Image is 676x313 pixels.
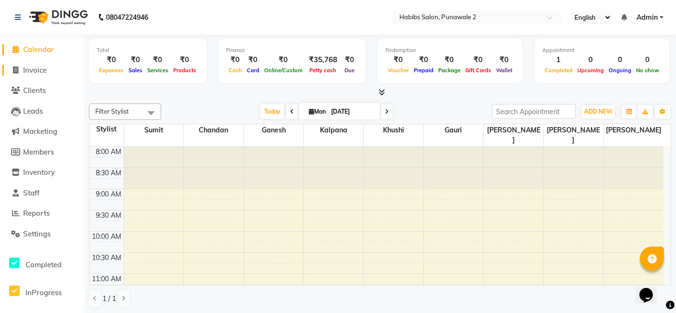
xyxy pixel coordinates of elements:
[2,208,82,219] a: Reports
[26,260,62,269] span: Completed
[94,189,124,199] div: 9:00 AM
[424,124,484,136] span: Gauri
[226,67,244,74] span: Cash
[171,54,199,65] div: ₹0
[364,124,423,136] span: Khushi
[2,85,82,96] a: Clients
[2,44,82,55] a: Calendar
[305,54,341,65] div: ₹35,768
[262,54,305,65] div: ₹0
[582,105,615,118] button: ADD NEW
[484,124,543,146] span: [PERSON_NAME]
[23,86,46,95] span: Clients
[634,54,662,65] div: 0
[492,104,576,119] input: Search Appointment
[23,168,55,177] span: Inventory
[307,67,339,74] span: Petty cash
[89,124,124,134] div: Stylist
[463,67,494,74] span: Gift Cards
[145,54,171,65] div: ₹0
[94,147,124,157] div: 8:00 AM
[171,67,199,74] span: Products
[411,54,436,65] div: ₹0
[542,46,662,54] div: Appointment
[385,67,411,74] span: Voucher
[26,288,62,297] span: InProgress
[463,54,494,65] div: ₹0
[145,67,171,74] span: Services
[184,124,243,136] span: Chandan
[342,67,357,74] span: Due
[436,54,463,65] div: ₹0
[260,104,284,119] span: Today
[2,167,82,178] a: Inventory
[2,229,82,240] a: Settings
[90,253,124,263] div: 10:30 AM
[23,127,57,136] span: Marketing
[542,54,575,65] div: 1
[494,54,515,65] div: ₹0
[262,67,305,74] span: Online/Custom
[23,65,47,75] span: Invoice
[97,54,126,65] div: ₹0
[124,124,184,136] span: Sumit
[126,54,145,65] div: ₹0
[126,67,145,74] span: Sales
[244,54,262,65] div: ₹0
[637,13,658,23] span: Admin
[341,54,358,65] div: ₹0
[97,67,126,74] span: Expenses
[2,147,82,158] a: Members
[2,65,82,76] a: Invoice
[584,108,612,115] span: ADD NEW
[604,124,663,136] span: [PERSON_NAME]
[25,4,90,31] img: logo
[304,124,363,136] span: Kalpana
[102,294,116,304] span: 1 / 1
[606,54,634,65] div: 0
[436,67,463,74] span: Package
[23,45,54,54] span: Calendar
[328,104,376,119] input: 2025-09-01
[2,126,82,137] a: Marketing
[244,124,304,136] span: Ganesh
[636,274,666,303] iframe: chat widget
[23,209,50,218] span: Reports
[544,124,603,146] span: [PERSON_NAME]
[95,107,129,115] span: Filter Stylist
[226,54,244,65] div: ₹0
[23,229,51,238] span: Settings
[90,274,124,284] div: 11:00 AM
[542,67,575,74] span: Completed
[606,67,634,74] span: Ongoing
[23,188,39,197] span: Staff
[385,54,411,65] div: ₹0
[226,46,358,54] div: Finance
[575,54,606,65] div: 0
[2,106,82,117] a: Leads
[244,67,262,74] span: Card
[90,232,124,242] div: 10:00 AM
[575,67,606,74] span: Upcoming
[106,4,148,31] b: 08047224946
[94,210,124,221] div: 9:30 AM
[385,46,515,54] div: Redemption
[2,188,82,199] a: Staff
[411,67,436,74] span: Prepaid
[634,67,662,74] span: No show
[97,46,199,54] div: Total
[94,168,124,178] div: 8:30 AM
[23,106,43,116] span: Leads
[306,108,328,115] span: Mon
[23,147,54,156] span: Members
[494,67,515,74] span: Wallet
